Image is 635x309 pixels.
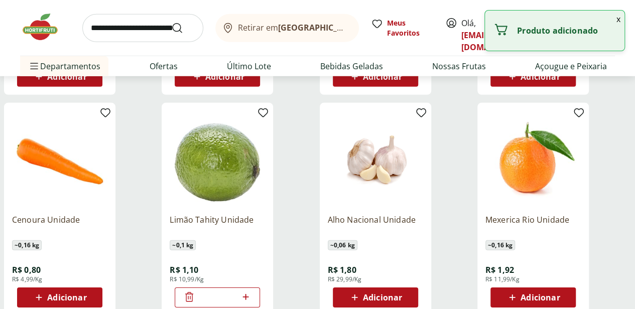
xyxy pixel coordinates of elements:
span: R$ 1,92 [485,264,514,275]
span: R$ 4,99/Kg [12,275,43,283]
span: R$ 1,80 [328,264,356,275]
span: Departamentos [28,54,100,78]
a: Bebidas Geladas [320,60,383,72]
p: Produto adicionado [517,26,616,36]
a: Limão Tahity Unidade [170,214,265,236]
span: R$ 0,80 [12,264,41,275]
input: search [82,14,203,42]
button: Adicionar [490,67,576,87]
a: [EMAIL_ADDRESS][DOMAIN_NAME] [461,30,531,53]
button: Adicionar [490,287,576,307]
span: Adicionar [363,293,402,301]
span: ~ 0,1 kg [170,240,196,250]
button: Menu [28,54,40,78]
span: Meus Favoritos [387,18,433,38]
a: Alho Nacional Unidade [328,214,423,236]
button: Adicionar [17,287,102,307]
img: Hortifruti [20,12,70,42]
span: ~ 0,16 kg [12,240,42,250]
span: Retirar em [238,23,349,32]
a: Cenoura Unidade [12,214,107,236]
a: Nossas Frutas [432,60,486,72]
button: Adicionar [333,67,418,87]
img: Limão Tahity Unidade [170,111,265,206]
span: R$ 29,99/Kg [328,275,362,283]
button: Retirar em[GEOGRAPHIC_DATA]/[GEOGRAPHIC_DATA] [215,14,359,42]
button: Submit Search [171,22,195,34]
button: Adicionar [333,287,418,307]
span: Adicionar [47,293,86,301]
img: Cenoura Unidade [12,111,107,206]
a: Ofertas [150,60,178,72]
img: Mexerica Rio Unidade [485,111,581,206]
span: Adicionar [205,73,244,81]
span: ~ 0,06 kg [328,240,357,250]
button: Adicionar [175,67,260,87]
a: Mexerica Rio Unidade [485,214,581,236]
span: R$ 1,10 [170,264,198,275]
span: Olá, [461,17,506,53]
span: Adicionar [47,73,86,81]
span: Adicionar [521,73,560,81]
span: Adicionar [363,73,402,81]
span: Adicionar [521,293,560,301]
a: Açougue e Peixaria [535,60,607,72]
button: Fechar notificação [612,11,624,28]
span: R$ 10,99/Kg [170,275,204,283]
a: Meus Favoritos [371,18,433,38]
b: [GEOGRAPHIC_DATA]/[GEOGRAPHIC_DATA] [278,22,447,33]
span: R$ 11,99/Kg [485,275,520,283]
img: Alho Nacional Unidade [328,111,423,206]
button: Adicionar [17,67,102,87]
span: ~ 0,16 kg [485,240,515,250]
a: Último Lote [227,60,271,72]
